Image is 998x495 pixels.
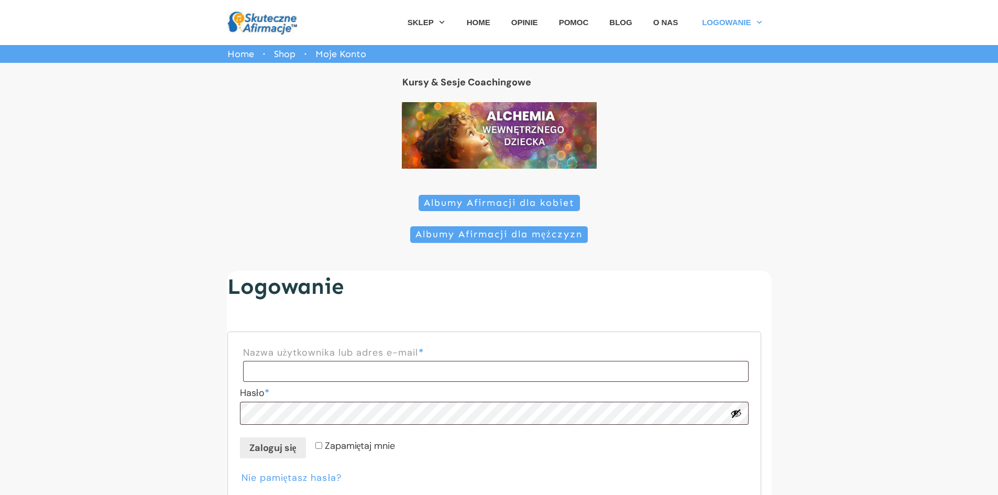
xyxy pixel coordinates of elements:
a: BLOG [609,15,632,30]
a: OPINIE [511,15,538,30]
h2: Logowanie [227,271,761,313]
span: Zapamiętaj mnie [325,439,396,452]
a: Nie pamiętasz hasła? [242,471,342,484]
button: Pokaż hasło [730,408,742,419]
label: Hasło [240,384,749,401]
span: Home [227,48,254,60]
a: Kursy & Sesje Coachingowe [402,76,531,89]
span: Moje Konto [315,46,366,62]
span: SKLEP [408,15,434,30]
input: Zapamiętaj mnie [315,442,322,449]
label: Nazwa użytkownika lub adres e-mail [243,344,749,361]
a: Albumy Afirmacji dla kobiet [419,195,580,212]
a: POMOC [559,15,589,30]
a: SKLEP [408,15,446,30]
span: Albumy Afirmacji dla kobiet [424,197,575,209]
span: LOGOWANIE [702,15,751,30]
a: HOME [467,15,490,30]
span: Albumy Afirmacji dla mężczyzn [415,229,583,240]
a: Shop [274,46,295,62]
a: LOGOWANIE [702,15,763,30]
button: Zaloguj się [240,437,306,458]
a: O NAS [653,15,678,30]
a: Albumy Afirmacji dla mężczyzn [410,226,588,243]
span: Shop [274,48,295,60]
img: ALCHEMIA Wewnetrznego Dziecka (1170 x 400 px) [402,102,597,169]
a: Home [227,46,254,62]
